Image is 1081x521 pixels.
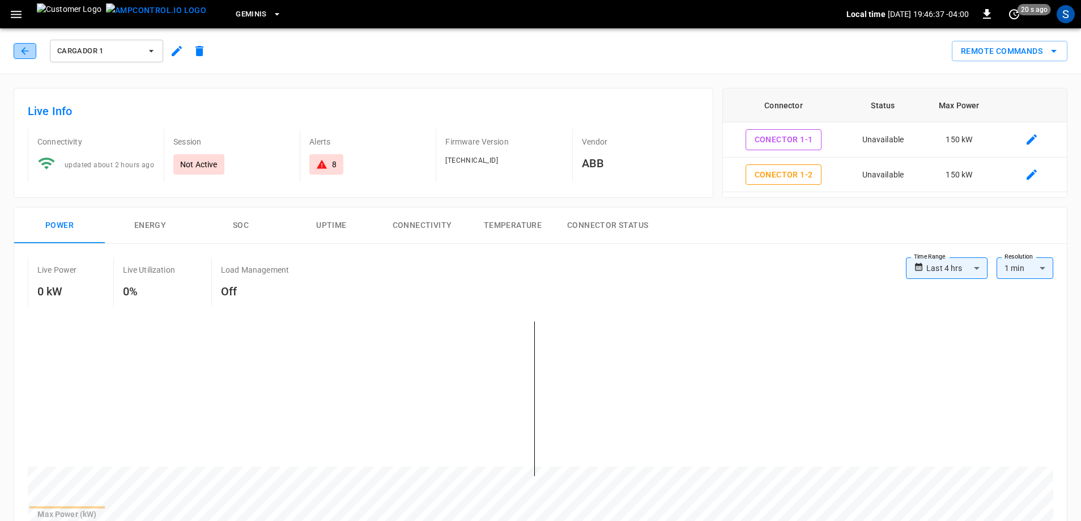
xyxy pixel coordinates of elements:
[723,88,1067,262] table: connector table
[28,102,699,120] h6: Live Info
[926,257,988,279] div: Last 4 hrs
[57,45,141,58] span: Cargador 1
[50,40,163,62] button: Cargador 1
[332,159,337,170] div: 8
[1005,5,1023,23] button: set refresh interval
[1057,5,1075,23] div: profile-icon
[195,207,286,244] button: SOC
[37,264,77,276] p: Live Power
[914,252,946,261] label: Time Range
[123,282,175,300] h6: 0%
[844,192,921,227] td: Unavailable
[106,3,206,18] img: ampcontrol.io logo
[997,257,1053,279] div: 1 min
[180,159,218,170] p: Not Active
[1018,4,1051,15] span: 20 s ago
[746,129,822,150] button: Conector 1-1
[37,282,77,300] h6: 0 kW
[221,264,289,276] p: Load Management
[221,282,289,300] h6: Off
[582,136,699,147] p: Vendor
[844,158,921,193] td: Unavailable
[952,41,1067,62] div: remote commands options
[952,41,1067,62] button: Remote Commands
[173,136,291,147] p: Session
[844,122,921,158] td: Unavailable
[558,207,657,244] button: Connector Status
[723,88,845,122] th: Connector
[286,207,377,244] button: Uptime
[582,154,699,172] h6: ABB
[1005,252,1033,261] label: Resolution
[844,88,921,122] th: Status
[921,88,997,122] th: Max Power
[746,164,822,185] button: Conector 1-2
[921,158,997,193] td: 150 kW
[921,122,997,158] td: 150 kW
[888,9,969,20] p: [DATE] 19:46:37 -04:00
[123,264,175,276] p: Live Utilization
[309,136,427,147] p: Alerts
[37,3,101,25] img: Customer Logo
[445,136,563,147] p: Firmware Version
[467,207,558,244] button: Temperature
[231,3,286,26] button: Geminis
[14,207,105,244] button: Power
[37,136,155,147] p: Connectivity
[921,192,997,227] td: 150 kW
[65,161,154,169] span: updated about 2 hours ago
[846,9,886,20] p: Local time
[236,8,267,21] span: Geminis
[445,156,498,164] span: [TECHNICAL_ID]
[105,207,195,244] button: Energy
[377,207,467,244] button: Connectivity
